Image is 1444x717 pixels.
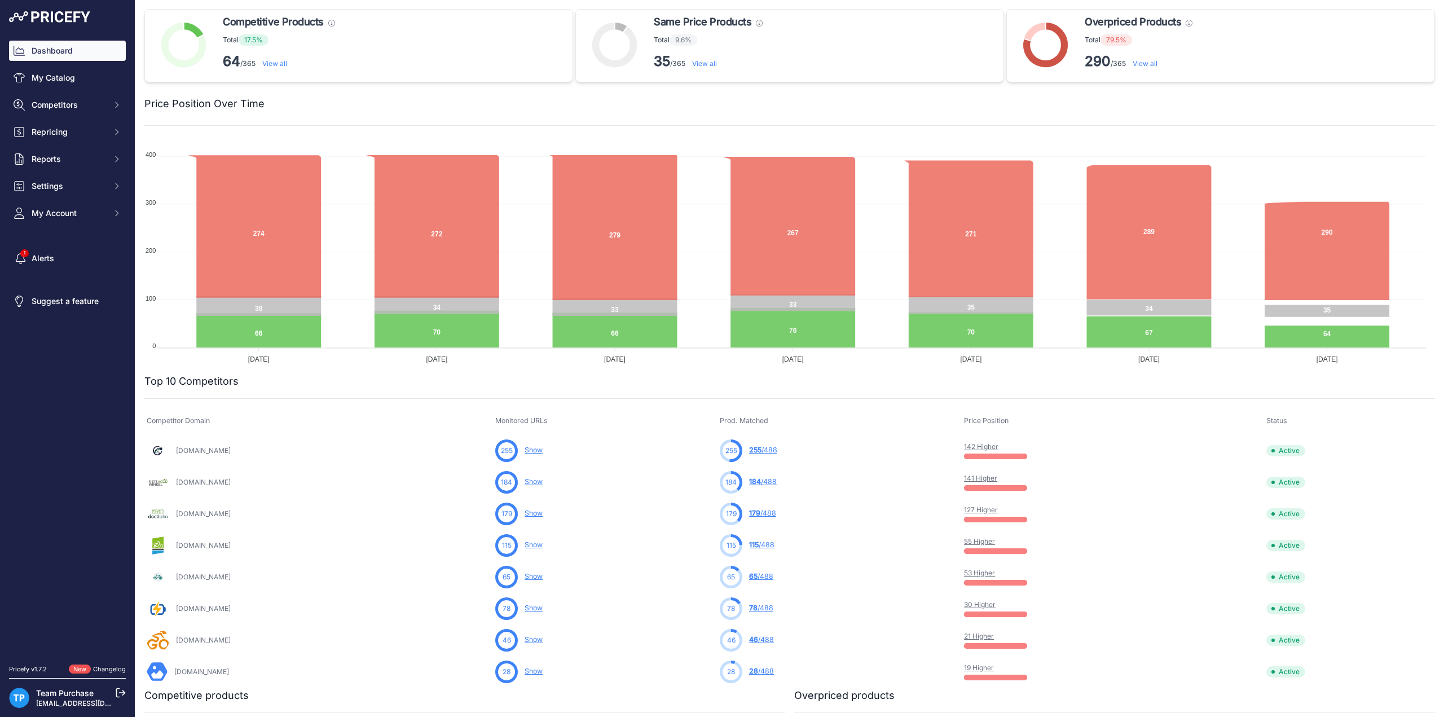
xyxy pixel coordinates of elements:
div: Pricefy v1.7.2 [9,665,47,674]
span: My Account [32,208,105,219]
strong: 64 [223,53,240,69]
a: Show [525,540,543,549]
button: Competitors [9,95,126,115]
a: Show [525,477,543,486]
span: Settings [32,181,105,192]
img: Pricefy Logo [9,11,90,23]
a: 19 Higher [964,663,994,672]
tspan: [DATE] [604,355,626,363]
span: Active [1266,540,1305,551]
span: 78 [503,604,510,614]
span: 46 [727,635,736,645]
a: [DOMAIN_NAME] [176,509,231,518]
span: 46 [749,635,758,644]
span: Competitors [32,99,105,111]
a: View all [692,59,717,68]
a: View all [262,59,287,68]
tspan: 400 [146,151,156,158]
a: 65/488 [749,572,773,580]
p: /365 [223,52,335,71]
span: Overpriced Products [1085,14,1181,30]
span: Active [1266,445,1305,456]
span: Active [1266,508,1305,520]
a: Suggest a feature [9,291,126,311]
h2: Overpriced products [794,688,895,703]
a: Show [525,509,543,517]
span: 179 [726,509,737,519]
tspan: [DATE] [782,355,804,363]
a: 179/488 [749,509,776,517]
tspan: [DATE] [426,355,447,363]
button: Settings [9,176,126,196]
tspan: 200 [146,247,156,254]
tspan: [DATE] [248,355,270,363]
a: 115/488 [749,540,774,549]
span: Same Price Products [654,14,751,30]
p: Total [1085,34,1192,46]
h2: Price Position Over Time [144,96,265,112]
span: 184 [749,477,761,486]
span: 115 [502,540,512,551]
a: Show [525,572,543,580]
tspan: 300 [146,199,156,206]
span: 179 [501,509,512,519]
h2: Competitive products [144,688,249,703]
span: Competitive Products [223,14,324,30]
strong: 35 [654,53,670,69]
a: [DOMAIN_NAME] [176,446,231,455]
a: Alerts [9,248,126,269]
a: [DOMAIN_NAME] [176,573,231,581]
a: Changelog [93,665,126,673]
a: 255/488 [749,446,777,454]
span: Reports [32,153,105,165]
a: Show [525,446,543,454]
a: Show [525,635,543,644]
a: 30 Higher [964,600,996,609]
a: 21 Higher [964,632,994,640]
span: 28 [503,667,510,677]
span: 115 [749,540,759,549]
a: [DOMAIN_NAME] [176,541,231,549]
p: Total [223,34,335,46]
button: Repricing [9,122,126,142]
a: Show [525,604,543,612]
span: Active [1266,666,1305,678]
button: Reports [9,149,126,169]
a: 141 Higher [964,474,997,482]
a: Dashboard [9,41,126,61]
a: [DOMAIN_NAME] [174,667,229,676]
span: 28 [727,667,735,677]
span: 184 [501,477,512,487]
span: 28 [749,667,758,675]
strong: 290 [1085,53,1111,69]
span: Active [1266,477,1305,488]
span: 184 [725,477,737,487]
span: New [69,665,91,674]
span: 46 [503,635,511,645]
a: 46/488 [749,635,774,644]
a: 28/488 [749,667,774,675]
a: [EMAIL_ADDRESS][DOMAIN_NAME] [36,699,154,707]
tspan: [DATE] [1138,355,1160,363]
a: 55 Higher [964,537,995,546]
a: 184/488 [749,477,777,486]
a: [DOMAIN_NAME] [176,636,231,644]
span: Monitored URLs [495,416,548,425]
span: 17.5% [239,34,268,46]
tspan: 100 [146,295,156,302]
span: 179 [749,509,760,517]
a: 127 Higher [964,505,998,514]
span: 78 [727,604,735,614]
span: 115 [727,540,736,551]
span: Active [1266,571,1305,583]
p: /365 [654,52,763,71]
span: 65 [727,572,735,582]
span: Prod. Matched [720,416,768,425]
span: 79.5% [1100,34,1132,46]
span: Competitor Domain [147,416,210,425]
span: 78 [749,604,758,612]
span: Price Position [964,416,1009,425]
a: My Catalog [9,68,126,88]
span: 255 [749,446,761,454]
a: Team Purchase [36,688,94,698]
